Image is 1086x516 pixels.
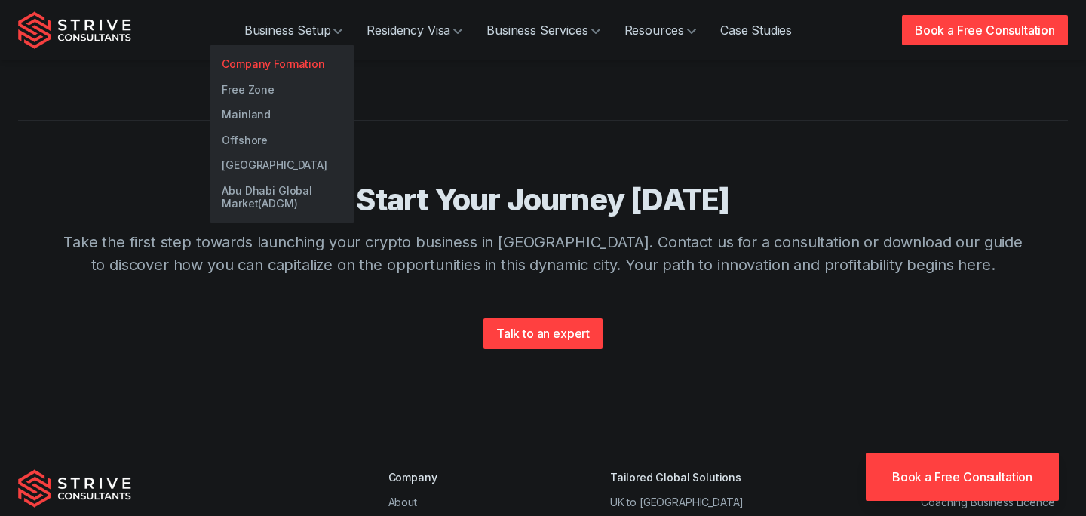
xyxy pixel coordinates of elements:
[210,178,354,217] a: Abu Dhabi Global Market(ADGM)
[483,318,603,349] a: Talk to an expert
[210,127,354,153] a: Offshore
[210,152,354,178] a: [GEOGRAPHIC_DATA]
[60,231,1026,276] p: Take the first step towards launching your crypto business in [GEOGRAPHIC_DATA]. Contact us for a...
[921,496,1054,508] a: Coaching Business Licence
[210,77,354,103] a: Free Zone
[708,15,804,45] a: Case Studies
[18,469,131,507] img: Strive Consultants
[388,496,417,508] a: About
[612,15,709,45] a: Resources
[18,11,131,49] img: Strive Consultants
[388,469,523,485] div: Company
[902,15,1068,45] a: Book a Free Consultation
[610,469,834,485] div: Tailored Global Solutions
[610,496,744,508] a: UK to [GEOGRAPHIC_DATA]
[60,181,1026,219] h4: Start Your Journey [DATE]
[210,51,354,77] a: Company Formation
[210,102,354,127] a: Mainland
[232,15,355,45] a: Business Setup
[866,453,1059,501] a: Book a Free Consultation
[474,15,612,45] a: Business Services
[354,15,474,45] a: Residency Visa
